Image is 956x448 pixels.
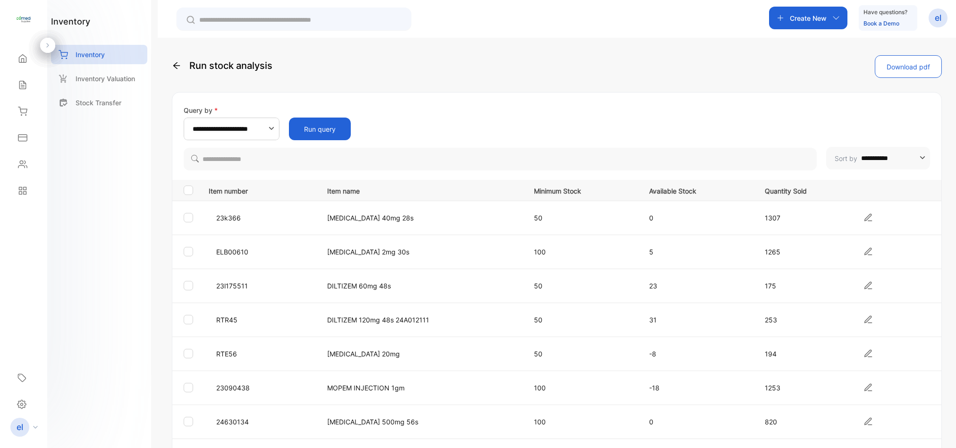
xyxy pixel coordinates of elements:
[649,281,745,291] p: 23
[327,213,515,223] p: [MEDICAL_DATA] 40mg 28s
[534,383,630,393] p: 100
[209,184,315,196] p: Item number
[649,383,745,393] p: -18
[875,55,942,78] button: Download pdf
[327,349,515,359] p: [MEDICAL_DATA] 20mg
[216,349,308,359] p: RTE56
[835,153,857,163] p: Sort by
[649,315,745,325] p: 31
[289,118,351,140] button: Run query
[172,55,272,76] p: Run stock analysis
[17,12,31,26] img: logo
[76,50,105,59] p: Inventory
[51,15,90,28] h1: inventory
[765,383,852,393] p: 1253
[765,247,852,257] p: 1265
[769,7,847,29] button: Create New
[765,281,852,291] p: 175
[534,349,630,359] p: 50
[216,247,308,257] p: ELB00610
[935,12,941,24] p: el
[327,281,515,291] p: DILTIZEM 60mg 48s
[327,383,515,393] p: MOPEM INJECTION 1gm
[534,247,630,257] p: 100
[216,281,308,291] p: 23l175511
[765,213,852,223] p: 1307
[216,417,308,427] p: 24630134
[51,69,147,88] a: Inventory Valuation
[184,106,218,114] label: Query by
[327,184,515,196] p: Item name
[649,349,745,359] p: -8
[76,74,135,84] p: Inventory Valuation
[534,184,630,196] p: Minimum Stock
[216,383,308,393] p: 23090438
[765,349,852,359] p: 194
[765,315,852,325] p: 253
[649,247,745,257] p: 5
[916,408,956,448] iframe: LiveChat chat widget
[929,7,948,29] button: el
[534,213,630,223] p: 50
[826,147,930,169] button: Sort by
[649,184,745,196] p: Available Stock
[765,417,852,427] p: 820
[51,93,147,112] a: Stock Transfer
[863,20,899,27] a: Book a Demo
[790,13,827,23] p: Create New
[17,421,23,433] p: el
[649,213,745,223] p: 0
[534,315,630,325] p: 50
[863,8,907,17] p: Have questions?
[327,417,515,427] p: [MEDICAL_DATA] 500mg 56s
[216,315,308,325] p: RTR45
[327,247,515,257] p: [MEDICAL_DATA] 2mg 30s
[534,417,630,427] p: 100
[534,281,630,291] p: 50
[649,417,745,427] p: 0
[216,213,308,223] p: 23k366
[327,315,515,325] p: DILTIZEM 120mg 48s 24A012111
[51,45,147,64] a: Inventory
[76,98,121,108] p: Stock Transfer
[765,184,852,196] p: Quantity Sold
